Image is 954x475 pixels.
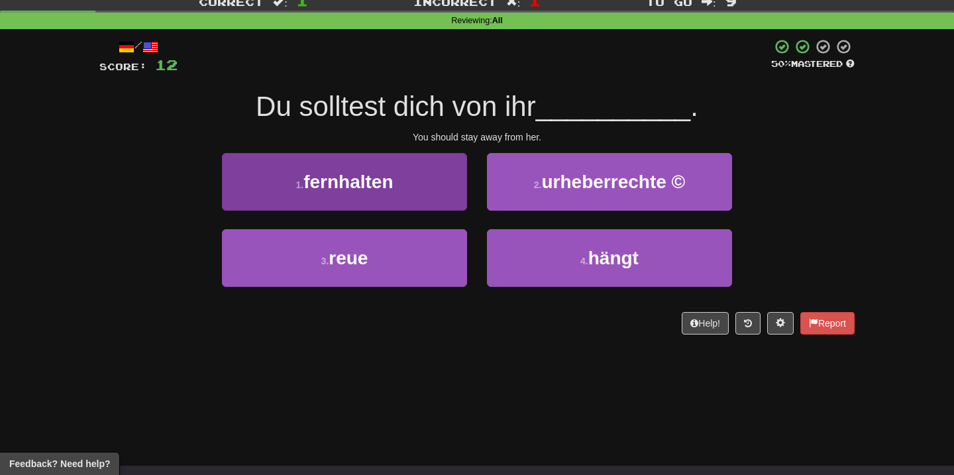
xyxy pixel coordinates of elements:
[99,131,855,144] div: You should stay away from her.
[771,58,791,69] span: 50 %
[541,172,685,192] span: urheberrechte ©
[295,180,303,190] small: 1 .
[682,312,729,335] button: Help!
[256,91,536,122] span: Du solltest dich von ihr
[492,16,503,25] strong: All
[487,229,732,287] button: 4.hängt
[690,91,698,122] span: .
[9,457,110,470] span: Open feedback widget
[329,248,368,268] span: reue
[487,153,732,211] button: 2.urheberrechte ©
[580,256,588,266] small: 4 .
[771,58,855,70] div: Mastered
[99,38,178,55] div: /
[99,61,147,72] span: Score:
[303,172,393,192] span: fernhalten
[155,56,178,73] span: 12
[800,312,855,335] button: Report
[222,153,467,211] button: 1.fernhalten
[588,248,639,268] span: hängt
[321,256,329,266] small: 3 .
[534,180,542,190] small: 2 .
[536,91,691,122] span: __________
[222,229,467,287] button: 3.reue
[735,312,761,335] button: Round history (alt+y)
